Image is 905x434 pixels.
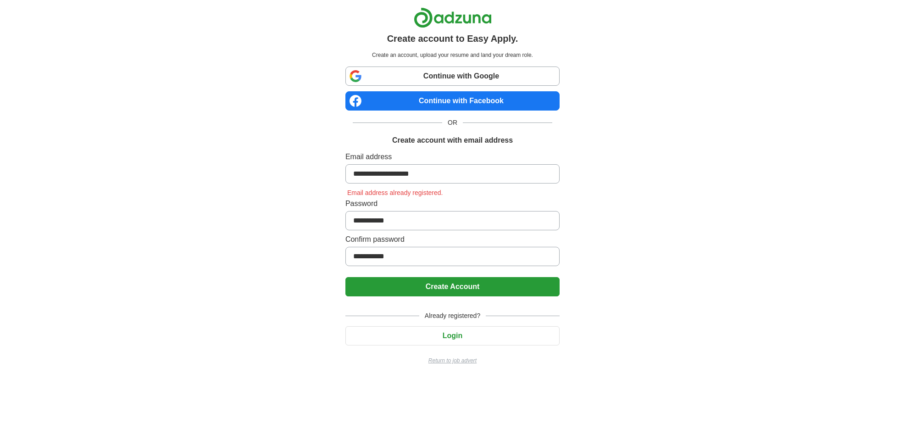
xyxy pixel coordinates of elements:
button: Login [345,326,560,345]
h1: Create account with email address [392,135,513,146]
a: Continue with Facebook [345,91,560,111]
label: Password [345,198,560,209]
label: Confirm password [345,234,560,245]
p: Create an account, upload your resume and land your dream role. [347,51,558,59]
span: Email address already registered. [345,189,445,196]
a: Login [345,332,560,339]
span: Already registered? [419,311,486,321]
button: Create Account [345,277,560,296]
img: Adzuna logo [414,7,492,28]
label: Email address [345,151,560,162]
a: Return to job advert [345,356,560,365]
a: Continue with Google [345,67,560,86]
h1: Create account to Easy Apply. [387,32,518,45]
span: OR [442,118,463,128]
